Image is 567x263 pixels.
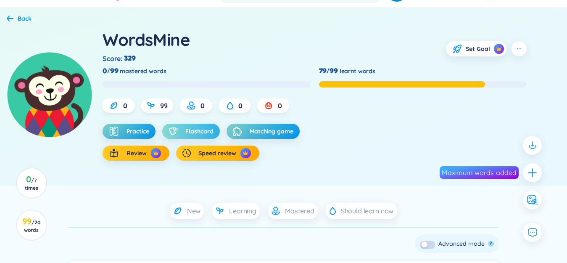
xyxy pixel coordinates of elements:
[200,101,205,110] span: 0
[127,149,147,157] span: Review
[496,46,502,52] img: crown icon
[25,177,38,191] span: / 7 times
[120,66,166,76] span: mastered words
[466,45,490,53] span: Set Goal
[229,206,256,215] span: Learning
[341,206,393,215] span: Should learn now
[124,54,136,63] span: 329
[7,16,32,23] a: Back
[22,218,41,233] h3: 99
[185,127,214,135] span: Flashcard
[446,41,506,56] button: Set Goalcrown icon
[238,101,243,110] span: 0
[160,101,168,110] span: 99
[250,127,293,135] span: Matching game
[103,28,190,51] div: WordsMine
[24,219,40,233] span: / 20 words
[123,101,127,110] span: 0
[103,124,156,139] button: Practice
[103,54,137,63] div: Score :
[187,206,201,215] span: New
[162,124,220,139] button: Flashcard
[127,127,149,135] span: Practice
[176,146,259,161] button: Speed reviewcrown icon
[22,176,41,191] h3: 0
[278,101,282,110] span: 0
[18,14,32,23] div: Back
[285,206,314,215] span: Mastered
[438,239,485,248] div: Advanced mode
[319,66,338,76] div: 79/99
[227,124,300,139] button: Matching game
[198,149,236,157] span: Speed review
[103,66,118,76] div: 0/99
[243,150,248,156] img: crown icon
[527,167,538,178] span: plus
[488,241,494,247] button: ?
[103,146,169,161] button: Reviewcrown icon
[153,150,159,156] img: crown icon
[340,66,375,76] span: learnt words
